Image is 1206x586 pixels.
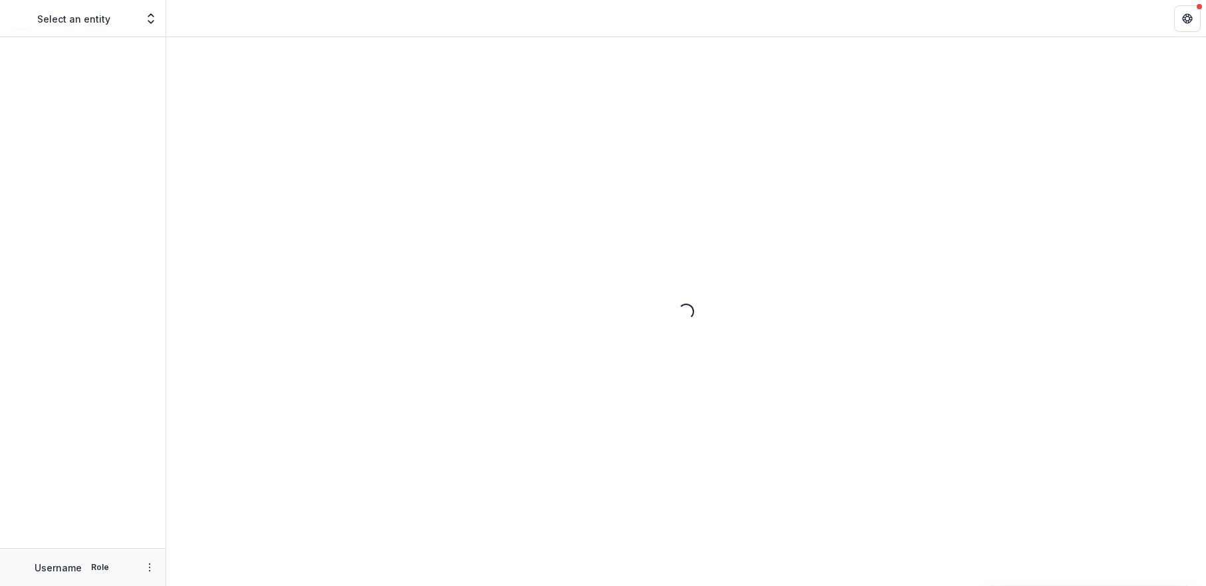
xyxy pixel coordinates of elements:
p: Role [87,561,113,573]
p: Select an entity [37,12,110,26]
p: Username [35,561,82,575]
button: Get Help [1174,5,1201,32]
button: Open entity switcher [142,5,160,32]
button: More [142,559,158,575]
